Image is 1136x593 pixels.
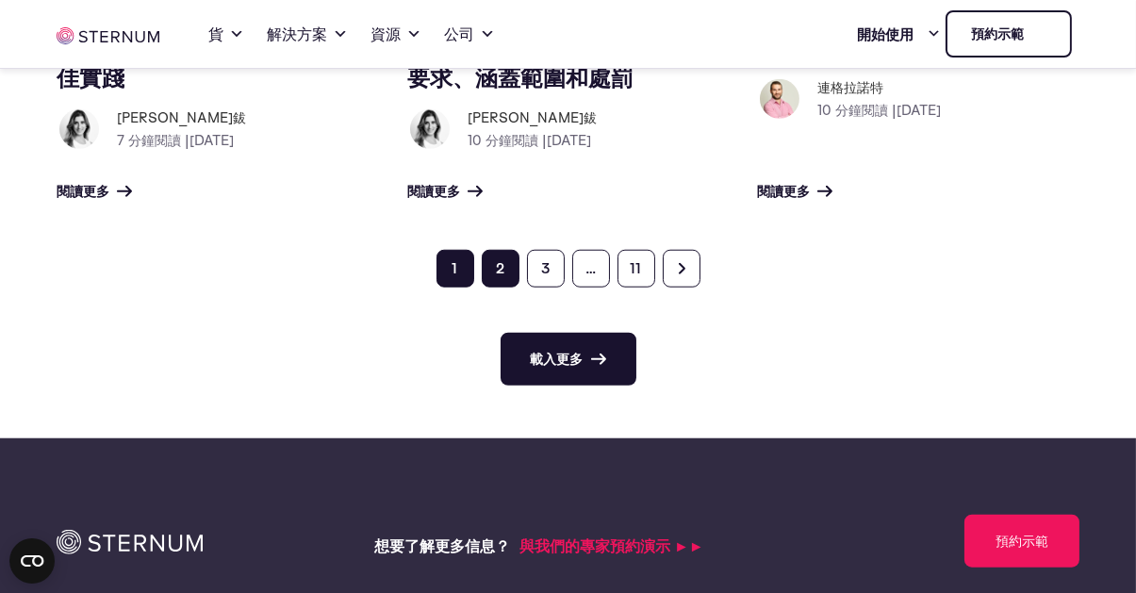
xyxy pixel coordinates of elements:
[57,180,109,203] font: 閱讀更多
[468,131,591,149] font: 分鐘閱讀 |
[267,24,327,43] font: 解決方案
[208,24,223,43] font: 貨
[370,24,401,43] font: 資源
[519,535,704,555] span: 與我們的專家預約演示 ►►
[971,27,1024,41] font: 預約示範
[946,10,1072,58] a: 預約示範
[444,24,474,43] font: 公司
[57,530,203,554] img: 圖示
[964,515,1079,568] a: 預約示範
[189,131,234,149] span: [DATE]
[817,101,831,119] span: 10
[817,76,941,99] h6: 連格拉諾特
[407,180,460,203] font: 閱讀更多
[117,131,124,149] span: 7
[1031,26,1046,41] img: 胸骨物聯網
[117,131,234,149] font: 分鐘閱讀 |
[817,101,941,119] font: 分鐘閱讀 |
[617,250,655,288] a: 11
[57,107,102,152] img: 施洛米特鈸
[407,180,483,203] a: 閱讀更多
[897,101,941,119] span: [DATE]
[572,250,610,288] span: …
[857,15,914,53] font: 開始使用
[757,76,802,122] img: 連格拉諾特
[407,107,453,152] img: 施洛米特鈸
[482,250,519,288] a: 2
[501,333,636,386] a: 載入更多
[857,15,941,53] a: 開始使用
[757,180,832,203] a: 閱讀更多
[436,250,474,288] span: 1
[757,180,810,203] font: 閱讀更多
[9,538,55,584] button: 開啟 CMP 小工具
[531,348,584,371] font: 載入更多
[468,131,482,149] span: 10
[468,107,597,129] h6: [PERSON_NAME]鈸
[547,131,591,149] span: [DATE]
[57,27,158,44] img: 胸骨物聯網
[374,535,510,555] span: 想要了解更多信息？
[527,250,565,288] a: 3
[57,180,132,203] a: 閱讀更多
[117,107,246,129] h6: [PERSON_NAME]鈸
